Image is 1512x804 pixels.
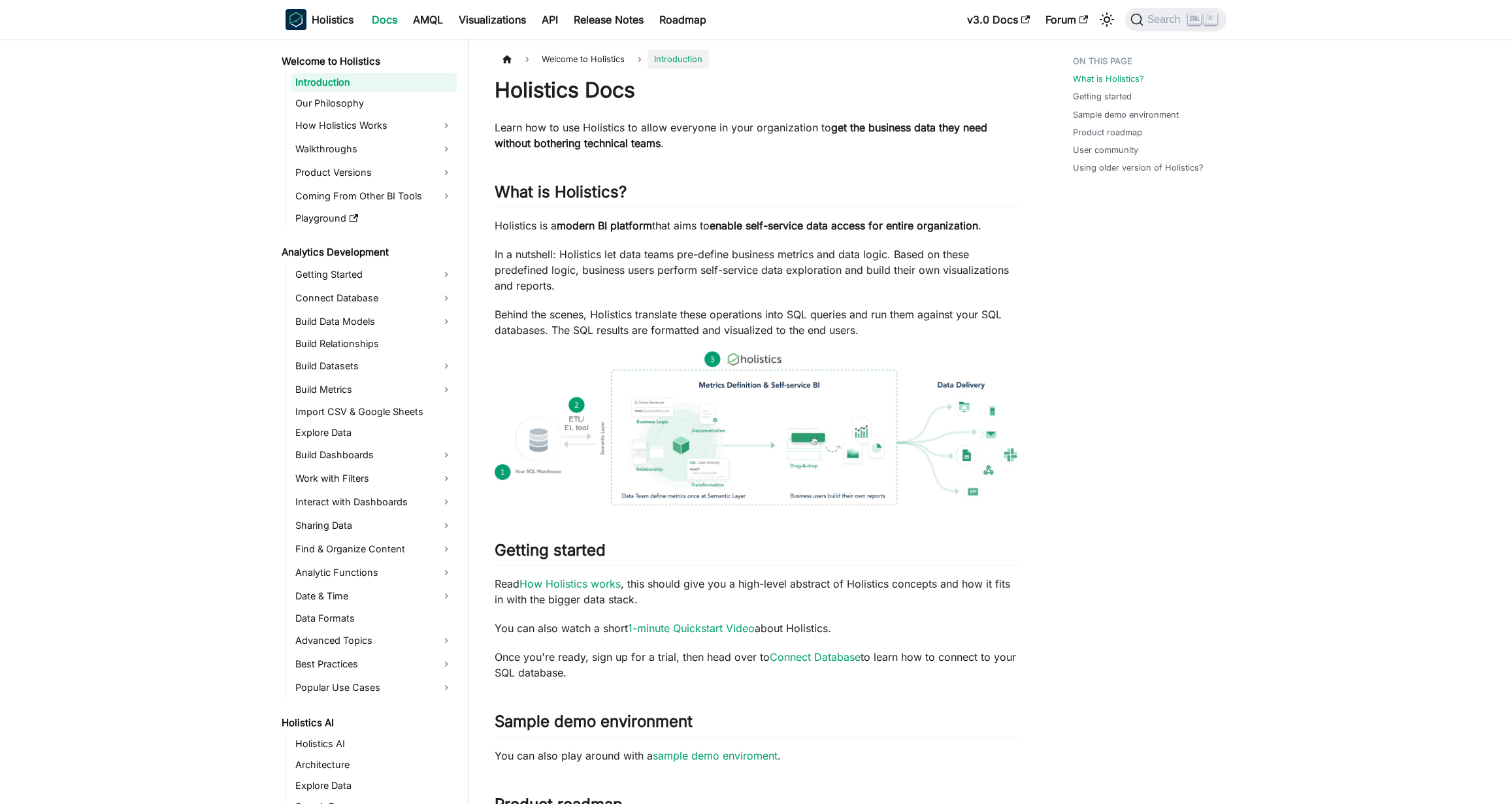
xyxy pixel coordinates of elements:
a: What is Holistics? [1073,73,1144,85]
a: Our Philosophy [291,94,457,112]
a: Explore Data [291,424,457,442]
a: Visualizations [451,9,534,30]
img: Holistics [286,9,306,30]
a: Release Notes [566,9,651,30]
p: Read , this should give you a high-level abstract of Holistics concepts and how it fits in with t... [495,576,1021,607]
a: Best Practices [291,654,457,675]
nav: Docs sidebar [272,39,468,804]
h2: Sample demo environment [495,712,1021,737]
h1: Holistics Docs [495,77,1021,103]
a: Sharing Data [291,515,457,536]
a: Popular Use Cases [291,677,457,698]
a: Explore Data [291,777,457,795]
a: Find & Organize Content [291,539,457,560]
a: 1-minute Quickstart Video [628,622,755,635]
span: Welcome to Holistics [535,50,631,69]
a: Sample demo environment [1073,109,1179,121]
a: User community [1073,144,1138,156]
a: Getting started [1073,90,1132,103]
a: Architecture [291,756,457,774]
a: v3.0 Docs [959,9,1038,30]
p: You can also play around with a . [495,748,1021,763]
a: Holistics AI [278,714,457,732]
a: Analytic Functions [291,562,457,583]
span: Introduction [648,50,709,69]
p: Holistics is a that aims to . [495,218,1021,233]
a: Interact with Dashboards [291,492,457,512]
p: In a nutshell: Holistics let data teams pre-define business metrics and data logic. Based on thes... [495,246,1021,293]
nav: Breadcrumbs [495,50,1021,69]
button: Switch between dark and light mode (currently light mode) [1096,9,1117,30]
a: Docs [364,9,405,30]
a: Date & Time [291,586,457,607]
a: Build Data Models [291,311,457,332]
a: Product roadmap [1073,126,1142,139]
a: HolisticsHolistics [286,9,353,30]
a: Import CSV & Google Sheets [291,403,457,421]
a: Work with Filters [291,468,457,489]
a: Walkthroughs [291,139,457,159]
p: You can also watch a short about Holistics. [495,620,1021,636]
kbd: K [1204,13,1217,25]
span: Search [1143,14,1189,25]
a: Welcome to Holistics [278,52,457,71]
a: Build Datasets [291,356,457,377]
p: Learn how to use Holistics to allow everyone in your organization to . [495,120,1021,151]
a: Introduction [291,73,457,92]
p: Once you're ready, sign up for a trial, then head over to to learn how to connect to your SQL dat... [495,649,1021,680]
a: Data Formats [291,609,457,628]
a: Roadmap [651,9,714,30]
a: Connect Database [770,650,861,663]
a: Using older version of Holistics? [1073,161,1204,174]
p: Behind the scenes, Holistics translate these operations into SQL queries and run them against you... [495,307,1021,338]
a: Build Relationships [291,335,457,353]
a: Holistics AI [291,735,457,753]
a: Getting Started [291,264,457,285]
a: Product Versions [291,162,457,183]
h2: What is Holistics? [495,182,1021,207]
a: Advanced Topics [291,630,457,651]
a: Home page [495,50,519,69]
a: Forum [1038,9,1096,30]
b: Holistics [312,12,353,27]
img: How Holistics fits in your Data Stack [495,351,1021,505]
strong: modern BI platform [557,219,652,232]
a: sample demo enviroment [653,749,778,762]
a: API [534,9,566,30]
a: Connect Database [291,288,457,309]
strong: enable self-service data access for entire organization [710,219,978,232]
a: Build Metrics [291,379,457,400]
a: Build Dashboards [291,444,457,465]
h2: Getting started [495,541,1021,565]
a: How Holistics Works [291,115,457,136]
a: Coming From Other BI Tools [291,186,457,207]
button: Search (Ctrl+K) [1125,8,1226,31]
a: How Holistics works [519,577,621,590]
a: AMQL [405,9,451,30]
a: Playground [291,209,457,227]
a: Analytics Development [278,243,457,261]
